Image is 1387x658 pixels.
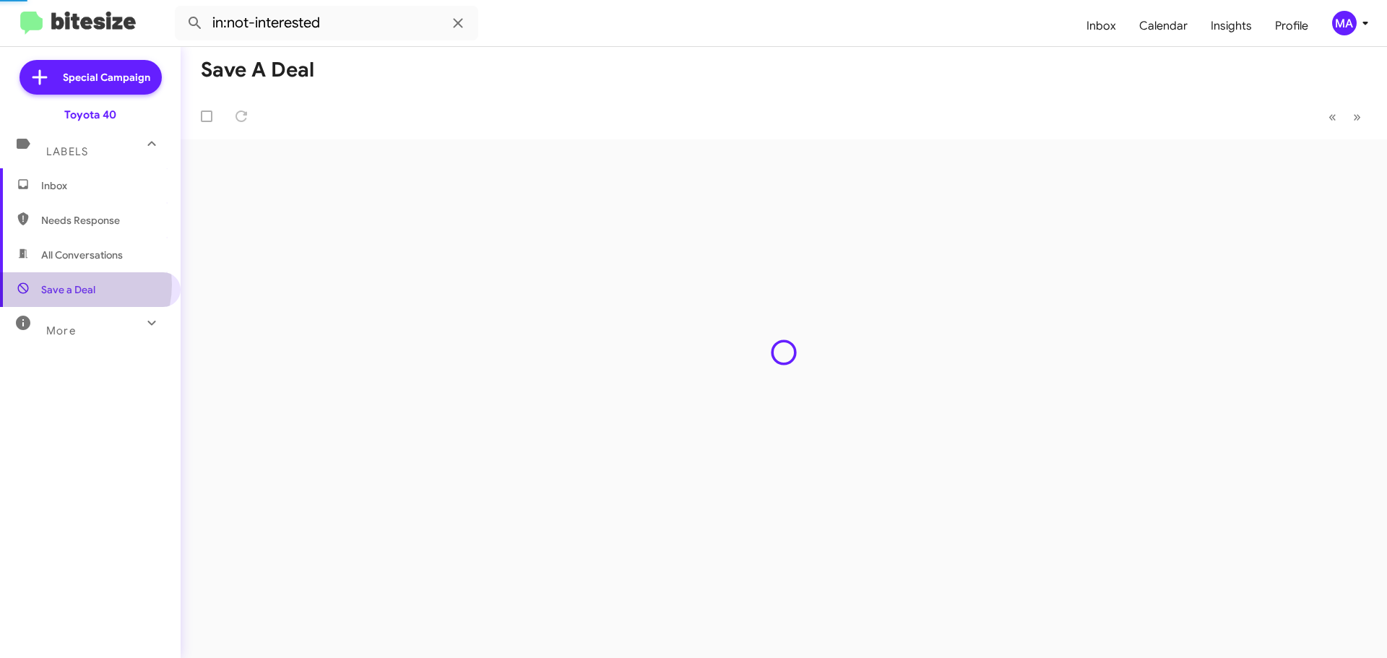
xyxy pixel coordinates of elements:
[175,6,478,40] input: Search
[41,178,164,193] span: Inbox
[41,248,123,262] span: All Conversations
[20,60,162,95] a: Special Campaign
[1075,5,1128,47] a: Inbox
[46,324,76,337] span: More
[63,70,150,85] span: Special Campaign
[1328,108,1336,126] span: «
[1128,5,1199,47] a: Calendar
[1353,108,1361,126] span: »
[1320,102,1345,131] button: Previous
[1199,5,1263,47] a: Insights
[41,213,164,228] span: Needs Response
[1332,11,1357,35] div: MA
[1320,11,1371,35] button: MA
[46,145,88,158] span: Labels
[1263,5,1320,47] a: Profile
[1321,102,1370,131] nav: Page navigation example
[1344,102,1370,131] button: Next
[201,59,314,82] h1: Save a Deal
[64,108,116,122] div: Toyota 40
[41,282,95,297] span: Save a Deal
